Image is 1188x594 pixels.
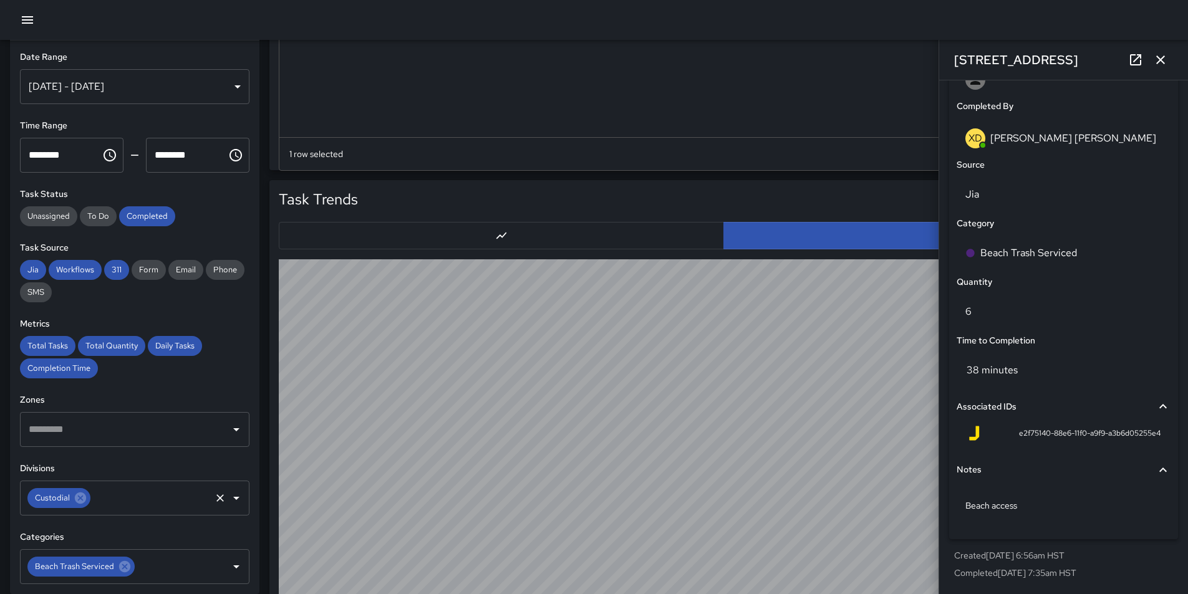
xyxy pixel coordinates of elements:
div: Beach Trash Serviced [27,557,135,577]
div: Form [132,260,166,280]
div: Completed [119,206,175,226]
div: Jia [20,260,46,280]
div: Phone [206,260,244,280]
span: Custodial [27,491,77,505]
span: Completion Time [20,363,98,373]
span: Form [132,264,166,275]
div: Daily Tasks [148,336,202,356]
button: Open [228,558,245,575]
div: Completion Time [20,358,98,378]
h6: Categories [20,530,249,544]
button: Choose time, selected time is 12:00 AM [97,143,122,168]
div: SMS [20,282,52,302]
button: Open [228,489,245,507]
button: Clear [211,489,229,507]
div: 311 [104,260,129,280]
div: [DATE] - [DATE] [20,69,249,104]
span: Beach Trash Serviced [27,559,122,573]
span: 311 [104,264,129,275]
h6: Task Status [20,188,249,201]
span: Phone [206,264,244,275]
h6: Zones [20,393,249,407]
span: Workflows [49,264,102,275]
span: Total Quantity [78,340,145,351]
div: Total Quantity [78,336,145,356]
div: Total Tasks [20,336,75,356]
h6: Divisions [20,462,249,476]
div: Custodial [27,488,90,508]
button: Open [228,421,245,438]
span: Unassigned [20,211,77,221]
div: Unassigned [20,206,77,226]
button: Line Chart [279,222,724,249]
div: To Do [80,206,117,226]
svg: Line Chart [495,229,508,242]
span: Total Tasks [20,340,75,351]
div: Workflows [49,260,102,280]
h6: Task Source [20,241,249,255]
h6: Date Range [20,50,249,64]
span: Email [168,264,203,275]
span: SMS [20,287,52,297]
span: To Do [80,211,117,221]
button: Bar Chart [723,222,1169,249]
h6: Metrics [20,317,249,331]
span: Jia [20,264,46,275]
span: Daily Tasks [148,340,202,351]
div: 1 row selected [289,148,343,160]
span: Completed [119,211,175,221]
h5: Task Trends [279,189,358,209]
h6: Time Range [20,119,249,133]
button: Choose time, selected time is 11:59 PM [223,143,248,168]
div: Email [168,260,203,280]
